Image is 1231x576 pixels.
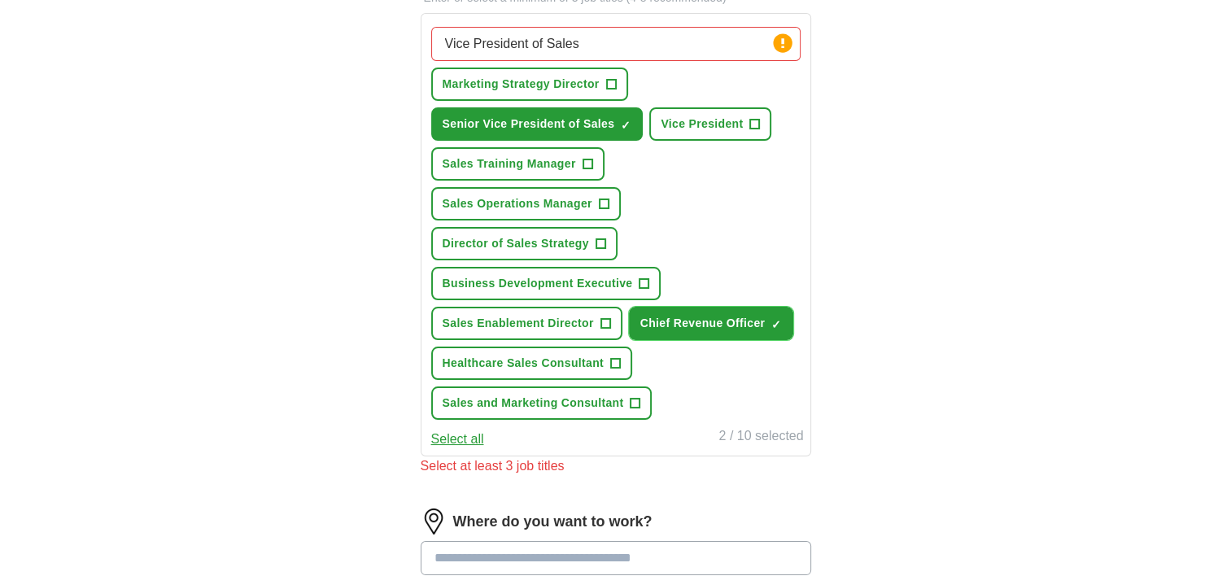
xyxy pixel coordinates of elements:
button: Sales Enablement Director [431,307,622,340]
button: Senior Vice President of Sales✓ [431,107,644,141]
span: Business Development Executive [443,275,633,292]
span: Chief Revenue Officer [640,315,766,332]
span: Sales Operations Manager [443,195,592,212]
span: Marketing Strategy Director [443,76,600,93]
button: Sales Operations Manager [431,187,621,220]
button: Healthcare Sales Consultant [431,347,633,380]
span: ✓ [771,318,781,331]
button: Sales and Marketing Consultant [431,386,653,420]
button: Sales Training Manager [431,147,605,181]
span: Sales and Marketing Consultant [443,395,624,412]
span: Sales Enablement Director [443,315,594,332]
div: 2 / 10 selected [718,426,803,449]
button: Director of Sales Strategy [431,227,618,260]
label: Where do you want to work? [453,511,653,533]
button: Chief Revenue Officer✓ [629,307,794,340]
button: Marketing Strategy Director [431,68,628,101]
button: Business Development Executive [431,267,661,300]
img: location.png [421,508,447,535]
button: Select all [431,430,484,449]
input: Type a job title and press enter [431,27,801,61]
span: Vice President [661,116,743,133]
button: Vice President [649,107,771,141]
span: Director of Sales Strategy [443,235,589,252]
span: Sales Training Manager [443,155,576,172]
span: Healthcare Sales Consultant [443,355,605,372]
span: Senior Vice President of Sales [443,116,615,133]
div: Select at least 3 job titles [421,456,811,476]
span: ✓ [621,119,631,132]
